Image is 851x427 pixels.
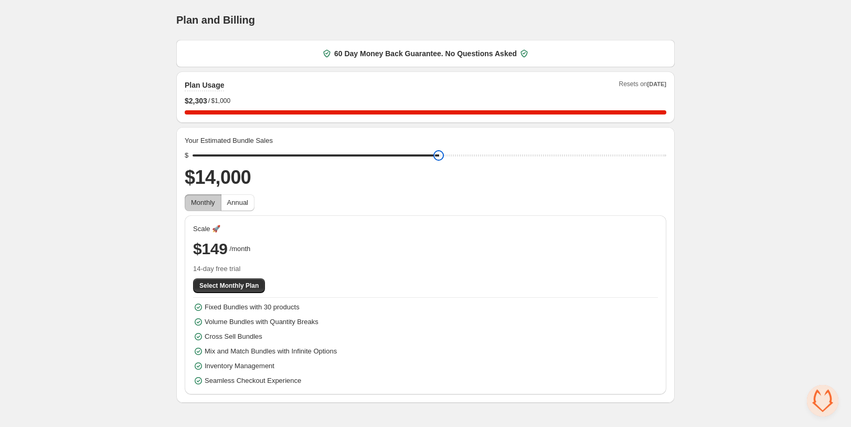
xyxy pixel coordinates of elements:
[193,264,658,274] span: 14-day free trial
[205,361,274,371] span: Inventory Management
[227,199,248,206] span: Annual
[205,317,318,327] span: Volume Bundles with Quantity Breaks
[334,48,517,59] span: 60 Day Money Back Guarantee. No Questions Asked
[185,136,273,146] span: Your Estimated Bundle Sales
[185,96,666,106] div: /
[647,81,666,87] span: [DATE]
[185,194,221,211] button: Monthly
[211,97,230,105] span: $1,000
[193,278,265,293] button: Select Monthly Plan
[199,282,259,290] span: Select Monthly Plan
[185,165,666,190] h2: $14,000
[185,80,224,90] h2: Plan Usage
[221,194,254,211] button: Annual
[205,346,337,357] span: Mix and Match Bundles with Infinite Options
[185,96,207,106] span: $ 2,303
[193,224,220,234] span: Scale 🚀
[193,238,228,259] span: $149
[176,14,255,26] h1: Plan and Billing
[807,385,838,416] div: Open chat
[619,80,667,91] span: Resets on
[205,302,300,313] span: Fixed Bundles with 30 products
[191,199,215,206] span: Monthly
[205,331,262,342] span: Cross Sell Bundles
[205,376,301,386] span: Seamless Checkout Experience
[230,244,251,254] span: /month
[185,150,188,161] div: $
